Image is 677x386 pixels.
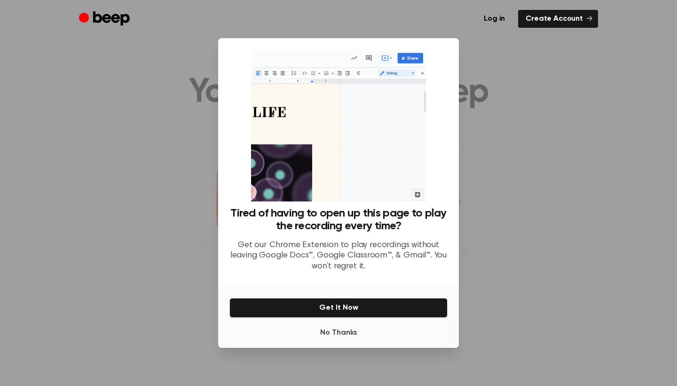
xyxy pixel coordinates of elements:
[518,10,598,28] a: Create Account
[79,10,132,28] a: Beep
[229,298,448,318] button: Get It Now
[251,49,425,201] img: Beep extension in action
[229,323,448,342] button: No Thanks
[229,207,448,233] h3: Tired of having to open up this page to play the recording every time?
[476,10,512,28] a: Log in
[229,240,448,272] p: Get our Chrome Extension to play recordings without leaving Google Docs™, Google Classroom™, & Gm...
